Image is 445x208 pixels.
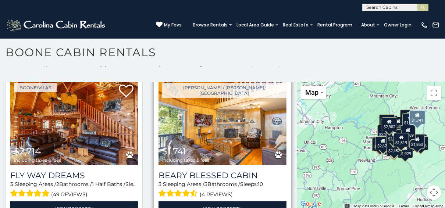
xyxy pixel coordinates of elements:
div: $1,929 [398,144,413,158]
div: $1,830 [403,113,418,127]
a: Beary Blessed Cabin $1,741 including taxes & fees [159,79,286,165]
img: Fly Way Dreams [10,79,138,165]
div: $2,452 [387,141,402,155]
a: [PERSON_NAME] / [PERSON_NAME], [GEOGRAPHIC_DATA] [162,83,286,98]
div: Sleeping Areas / Bathrooms / Sleeps: [159,180,286,199]
button: Map camera controls [427,185,441,200]
button: Toggle fullscreen view [427,86,441,100]
span: (4 reviews) [200,190,233,199]
a: Fly Way Dreams [10,171,138,180]
div: $1,412 [372,137,388,151]
div: $1,860 [410,135,425,148]
div: $2,337 [391,116,406,130]
div: $2,192 [386,129,402,143]
span: $1,741 [162,146,186,157]
span: 1 Half Baths / [92,181,125,187]
img: phone-regular-white.png [421,21,428,29]
span: including taxes & fees [14,158,61,162]
img: mail-regular-white.png [432,21,439,29]
a: Boone/Vilas [14,83,57,92]
a: My Favs [156,21,182,29]
div: $1,819 [394,133,409,147]
div: $2,676 [375,136,391,150]
span: Map [306,89,319,96]
div: $1,989 [400,125,416,139]
div: $2,302 [382,117,397,131]
a: Fly Way Dreams $2,714 including taxes & fees [10,79,138,165]
span: My Favs [164,22,182,28]
span: 3 [159,181,161,187]
a: Rental Program [314,20,356,30]
span: 2 [56,181,59,187]
a: About [357,20,379,30]
div: $1,363 [373,137,388,151]
img: Beary Blessed Cabin [159,79,286,165]
div: $2,552 [412,134,427,148]
a: Owner Login [380,20,415,30]
span: (49 reviews) [51,190,88,199]
div: $1,899 [387,142,402,156]
span: $2,714 [14,146,41,157]
span: 10 [258,181,263,187]
a: Add to favorites [119,84,133,99]
button: Change map style [300,86,326,99]
span: including taxes & fees [162,158,209,162]
a: Local Area Guide [233,20,278,30]
img: White-1-2.png [6,18,107,32]
div: $1,843 [400,110,416,123]
span: Map data ©2025 Google [354,204,394,208]
div: $3,026 [413,136,429,150]
a: Terms (opens in new tab) [399,204,409,208]
div: $3,220 [377,125,393,139]
span: 3 [204,181,207,187]
a: Real Estate [279,20,312,30]
div: $2,291 [379,114,395,128]
a: Report a map error [413,204,443,208]
a: Beary Blessed Cabin [159,171,286,180]
a: Browse Rentals [189,20,231,30]
div: $1,741 [409,110,426,125]
div: Sleeping Areas / Bathrooms / Sleeps: [10,180,138,199]
span: 3 [10,181,13,187]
